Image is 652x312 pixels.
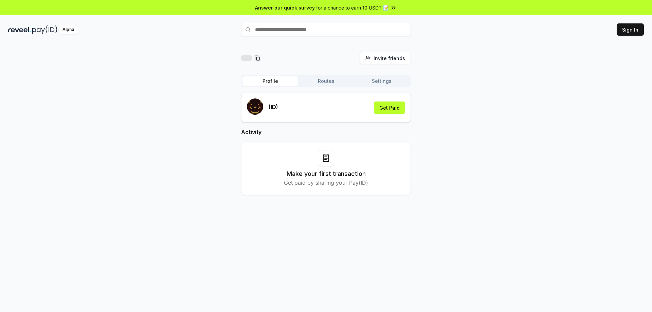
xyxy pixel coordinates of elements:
[59,25,78,34] div: Alpha
[298,76,354,86] button: Routes
[32,25,57,34] img: pay_id
[316,4,389,11] span: for a chance to earn 10 USDT 📝
[241,128,411,136] h2: Activity
[360,52,411,64] button: Invite friends
[269,103,278,111] p: (ID)
[284,179,368,187] p: Get paid by sharing your Pay(ID)
[242,76,298,86] button: Profile
[255,4,315,11] span: Answer our quick survey
[287,169,366,179] h3: Make your first transaction
[374,102,405,114] button: Get Paid
[374,55,405,62] span: Invite friends
[8,25,31,34] img: reveel_dark
[617,23,644,36] button: Sign In
[354,76,410,86] button: Settings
